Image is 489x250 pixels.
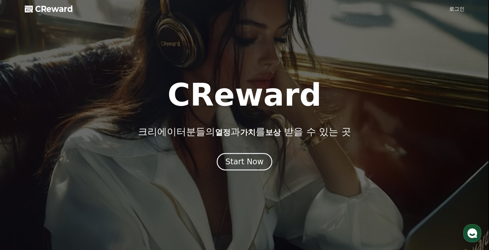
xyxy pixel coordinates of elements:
[35,4,73,14] span: CReward
[265,128,281,137] span: 보상
[25,4,73,14] a: CReward
[225,157,264,167] div: Start Now
[168,80,321,111] h1: CReward
[449,5,465,13] a: 로그인
[240,128,256,137] span: 가치
[217,159,272,166] a: Start Now
[138,126,351,138] p: 크리에이터분들의 과 를 받을 수 있는 곳
[215,128,231,137] span: 열정
[217,153,272,170] button: Start Now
